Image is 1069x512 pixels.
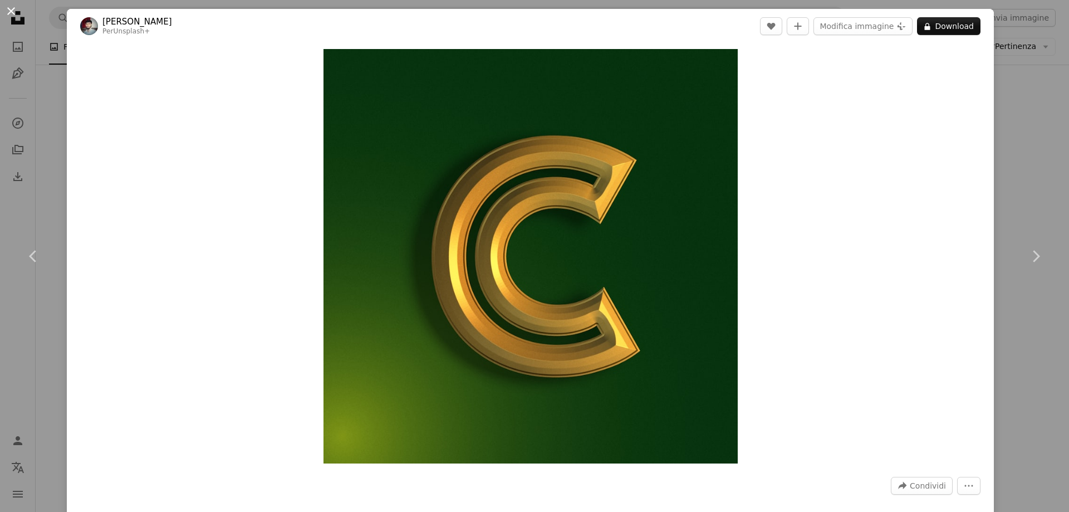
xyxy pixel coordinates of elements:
button: Modifica immagine [813,17,913,35]
a: Avanti [1002,203,1069,310]
img: Una lettera C dorata su sfondo verde [323,49,738,464]
button: Altre azioni [957,477,980,495]
button: Mi piace [760,17,782,35]
div: Per [102,27,172,36]
button: Download [917,17,980,35]
img: Vai al profilo di Woliul Hasan [80,17,98,35]
span: Condividi [910,477,946,494]
button: Aggiungi alla Collezione [787,17,809,35]
a: Unsplash+ [114,27,150,35]
button: Condividi questa immagine [891,477,953,495]
a: [PERSON_NAME] [102,16,172,27]
button: Ingrandisci questa immagine [323,49,738,464]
